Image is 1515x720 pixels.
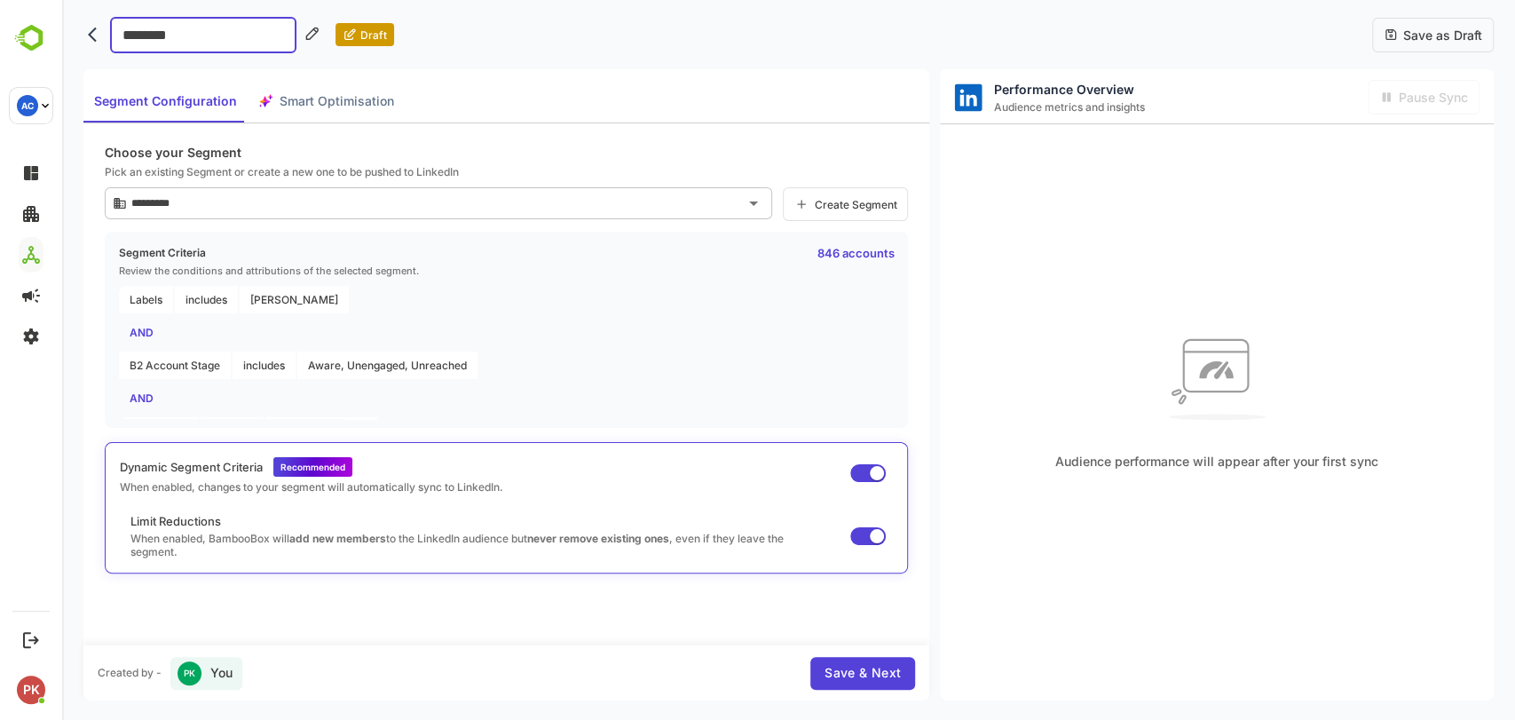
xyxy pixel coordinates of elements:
[931,100,1082,114] span: Audience metrics and insights
[57,417,137,445] span: Intent Level
[203,417,315,445] span: HIGH, VERY HIGH
[21,21,48,48] button: back
[721,187,846,221] a: Create Segment
[57,246,357,259] p: Segment Criteria
[1331,90,1406,105] span: Pause Sync
[931,82,1082,97] span: Performance Overview
[17,95,38,116] div: AC
[19,628,43,652] button: Logout
[32,91,175,113] span: Segment Configuration
[9,21,54,55] img: BambooboxLogoMark.f1c84d78b4c51b1a7b5f700c9845e183.svg
[57,265,357,277] p: Review the conditions and attributions of the selected segment.
[170,352,233,379] span: includes
[57,286,111,313] span: Labels
[748,657,853,690] button: Save & Next
[43,165,846,178] p: Pick an existing Segment or create a new one to be pushed to LinkedIn
[1306,80,1417,115] div: Activate sync in order to activate
[115,661,139,685] div: PK
[108,657,180,690] div: You
[227,532,324,545] strong: add new members
[679,191,704,216] button: Open
[754,246,832,260] p: 846 accounts
[138,417,201,445] span: includes
[178,286,287,313] span: [PERSON_NAME]
[68,514,770,528] p: Limit Reductions
[43,145,846,160] p: Choose your Segment
[218,462,283,472] span: Recommended
[58,480,441,494] p: When enabled, changes to your segment will automatically sync to LinkedIn.
[36,668,99,678] div: Created by -
[57,384,832,412] div: AND
[762,662,839,684] span: Save & Next
[113,286,176,313] span: includes
[1336,28,1420,43] span: Save as Draft
[17,676,45,704] div: PK
[993,454,1316,469] span: Audience performance will appear after your first sync
[235,352,415,379] span: Aware, Unengaged, Unreached
[57,352,169,379] span: B2 Account Stage
[746,198,834,211] span: Create Segment
[57,319,832,346] div: AND
[295,28,325,42] span: Draft
[58,460,201,474] p: Dynamic Segment Criteria
[217,91,332,113] span: Smart Optimisation
[465,532,607,545] strong: never remove existing ones
[68,532,770,558] p: When enabled, BambooBox will to the LinkedIn audience but , even if they leave the segment.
